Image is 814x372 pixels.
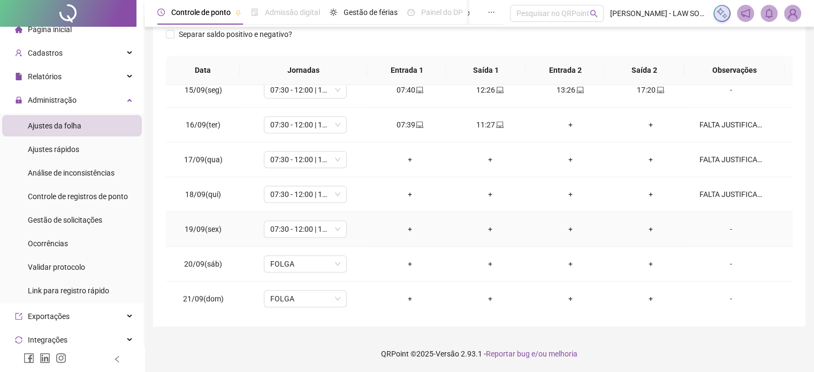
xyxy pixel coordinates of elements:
div: + [619,119,682,131]
span: file-done [251,9,258,16]
span: 21/09(dom) [183,294,224,303]
div: 12:26 [459,84,522,96]
span: pushpin [467,10,474,16]
span: Observações [693,64,776,76]
div: + [619,258,682,270]
th: Jornadas [240,56,367,85]
span: 07:30 - 12:00 | 13:00 - 17:18 [270,186,340,202]
div: + [619,154,682,165]
span: 17/09(qua) [184,155,223,164]
span: ellipsis [488,9,495,16]
span: 07:30 - 12:00 | 13:00 - 17:18 [270,221,340,237]
span: FOLGA [270,256,340,272]
div: - [699,258,762,270]
span: Gestão de solicitações [28,216,102,224]
span: FOLGA [270,291,340,307]
th: Saída 2 [605,56,684,85]
span: Painel do DP [421,8,463,17]
div: 17:20 [619,84,682,96]
div: + [459,293,522,305]
span: laptop [575,86,584,94]
div: 13:26 [539,84,602,96]
span: clock-circle [157,9,165,16]
span: sync [15,336,22,344]
div: + [539,188,602,200]
span: facebook [24,353,34,363]
div: + [378,188,442,200]
span: Relatórios [28,72,62,81]
span: laptop [656,86,664,94]
span: linkedin [40,353,50,363]
span: Validar protocolo [28,263,85,271]
div: + [459,258,522,270]
span: Admissão digital [265,8,320,17]
div: 11:27 [459,119,522,131]
div: + [539,119,602,131]
div: - [699,84,762,96]
div: + [378,293,442,305]
div: FALTA JUSTIFICADA - ATESTADO FILHO [699,119,762,131]
span: laptop [415,86,423,94]
div: + [539,223,602,235]
span: Controle de registros de ponto [28,192,128,201]
span: 15/09(seg) [185,86,222,94]
span: file [15,73,22,80]
div: + [619,223,682,235]
span: Página inicial [28,25,72,34]
div: + [619,293,682,305]
span: dashboard [407,9,415,16]
span: user-add [15,49,22,57]
span: instagram [56,353,66,363]
div: + [459,154,522,165]
span: laptop [495,121,504,128]
span: lock [15,96,22,104]
span: notification [741,9,750,18]
th: Saída 1 [446,56,526,85]
span: Controle de ponto [171,8,231,17]
th: Observações [684,56,785,85]
div: FALTA JUSTIFICADA - ATESTADO FILHO [699,154,762,165]
span: Ajustes da folha [28,122,81,130]
span: pushpin [235,10,241,16]
span: Ajustes rápidos [28,145,79,154]
span: Versão [436,350,459,358]
span: Gestão de férias [344,8,398,17]
th: Entrada 2 [526,56,605,85]
span: laptop [415,121,423,128]
div: - [699,293,762,305]
img: sparkle-icon.fc2bf0ac1784a2077858766a79e2daf3.svg [716,7,728,19]
span: 07:30 - 12:00 | 13:00 - 17:18 [270,82,340,98]
div: + [619,188,682,200]
div: FALTA JUSTIFICADA - ATESTADO FILHO [699,188,762,200]
th: Data [166,56,240,85]
span: Cadastros [28,49,63,57]
img: 87210 [785,5,801,21]
span: home [15,26,22,33]
th: Entrada 1 [367,56,446,85]
span: 18/09(qui) [185,190,221,199]
span: sun [330,9,337,16]
span: left [113,355,121,363]
span: Link para registro rápido [28,286,109,295]
span: [PERSON_NAME] - LAW SOLUCOES FINANCEIRAS S/A [610,7,707,19]
div: 07:39 [378,119,442,131]
span: 16/09(ter) [186,120,220,129]
span: search [590,10,598,18]
div: + [539,258,602,270]
div: + [539,154,602,165]
span: Exportações [28,312,70,321]
span: laptop [495,86,504,94]
div: + [378,258,442,270]
span: 07:30 - 12:00 | 13:00 - 17:18 [270,151,340,168]
span: 07:30 - 12:00 | 13:00 - 17:18 [270,117,340,133]
span: Integrações [28,336,67,344]
span: 19/09(sex) [185,225,222,233]
div: + [378,223,442,235]
div: + [378,154,442,165]
span: Reportar bug e/ou melhoria [486,350,577,358]
span: export [15,313,22,320]
span: bell [764,9,774,18]
div: + [459,188,522,200]
div: 07:40 [378,84,442,96]
span: 20/09(sáb) [184,260,222,268]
